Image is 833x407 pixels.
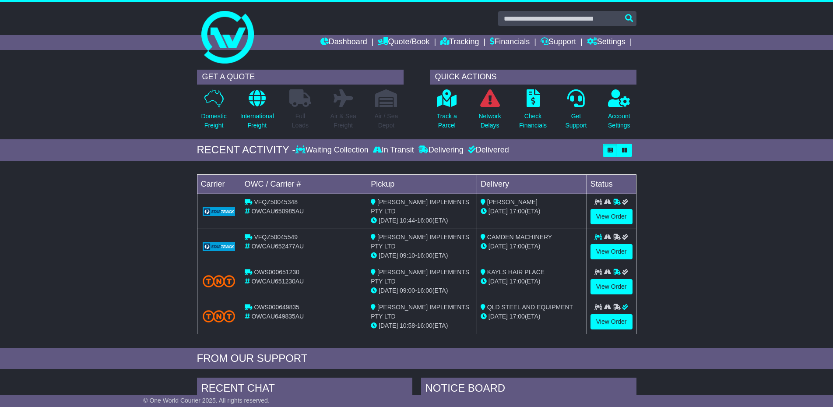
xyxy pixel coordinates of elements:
img: TNT_Domestic.png [203,275,235,287]
div: Waiting Collection [295,145,370,155]
span: [PERSON_NAME] IMPLEMENTS PTY LTD [371,269,469,285]
span: [PERSON_NAME] IMPLEMENTS PTY LTD [371,198,469,215]
p: Full Loads [289,112,311,130]
span: [PERSON_NAME] IMPLEMENTS PTY LTD [371,304,469,320]
span: 10:58 [400,322,415,329]
img: GetCarrierServiceLogo [203,242,235,251]
span: [DATE] [379,217,398,224]
span: 16:00 [417,252,432,259]
div: RECENT CHAT [197,378,412,401]
td: Status [587,174,636,194]
div: NOTICE BOARD [421,378,636,401]
div: RECENT ACTIVITY - [197,144,296,156]
p: Check Financials [519,112,547,130]
span: 09:10 [400,252,415,259]
a: CheckFinancials [519,89,547,135]
span: CAMDEN MACHINERY [487,234,552,241]
div: GET A QUOTE [197,70,404,85]
td: OWC / Carrier # [241,174,367,194]
span: [DATE] [489,208,508,215]
a: Quote/Book [378,35,429,50]
span: OWS000649835 [254,304,299,311]
a: Support [541,35,576,50]
a: GetSupport [565,89,587,135]
span: [DATE] [379,322,398,329]
td: Delivery [477,174,587,194]
div: - (ETA) [371,251,473,260]
p: International Freight [240,112,274,130]
span: [DATE] [489,278,508,285]
td: Carrier [197,174,241,194]
p: Track a Parcel [437,112,457,130]
span: 09:00 [400,287,415,294]
span: OWCAU650985AU [251,208,304,215]
img: GetCarrierServiceLogo [203,207,235,216]
a: Dashboard [320,35,367,50]
span: © One World Courier 2025. All rights reserved. [143,397,270,404]
a: Track aParcel [436,89,457,135]
p: Air & Sea Freight [330,112,356,130]
a: NetworkDelays [478,89,501,135]
div: - (ETA) [371,321,473,330]
span: [DATE] [489,313,508,320]
div: In Transit [371,145,416,155]
a: Tracking [440,35,479,50]
div: Delivering [416,145,466,155]
a: AccountSettings [608,89,631,135]
div: QUICK ACTIONS [430,70,636,85]
span: 16:00 [417,322,432,329]
span: [DATE] [379,287,398,294]
p: Network Delays [478,112,501,130]
a: Settings [587,35,626,50]
p: Account Settings [608,112,630,130]
a: InternationalFreight [240,89,274,135]
span: 17:00 [510,278,525,285]
a: View Order [590,314,633,329]
span: [DATE] [489,243,508,250]
a: View Order [590,209,633,224]
span: [DATE] [379,252,398,259]
span: QLD STEEL AND EQUIPMENT [487,304,573,311]
span: OWS000651230 [254,269,299,276]
div: (ETA) [481,242,583,251]
span: KAYLS HAIR PLACE [487,269,545,276]
span: 17:00 [510,243,525,250]
p: Air / Sea Depot [375,112,398,130]
a: DomesticFreight [200,89,227,135]
a: View Order [590,244,633,259]
span: 16:00 [417,287,432,294]
p: Get Support [565,112,587,130]
img: TNT_Domestic.png [203,310,235,322]
span: [PERSON_NAME] [487,198,538,205]
div: (ETA) [481,277,583,286]
a: View Order [590,279,633,294]
span: VFQZ50045348 [254,198,298,205]
span: OWCAU652477AU [251,243,304,250]
p: Domestic Freight [201,112,226,130]
div: FROM OUR SUPPORT [197,352,636,365]
span: 17:00 [510,208,525,215]
span: [PERSON_NAME] IMPLEMENTS PTY LTD [371,234,469,250]
span: 17:00 [510,313,525,320]
span: OWCAU649835AU [251,313,304,320]
span: 16:00 [417,217,432,224]
div: (ETA) [481,207,583,216]
div: (ETA) [481,312,583,321]
td: Pickup [367,174,477,194]
span: VFQZ50045549 [254,234,298,241]
div: - (ETA) [371,286,473,295]
span: OWCAU651230AU [251,278,304,285]
span: 10:44 [400,217,415,224]
div: Delivered [466,145,509,155]
a: Financials [490,35,530,50]
div: - (ETA) [371,216,473,225]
